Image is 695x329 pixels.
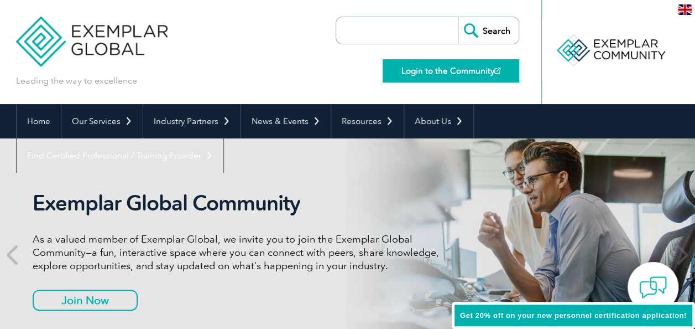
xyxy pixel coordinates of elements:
p: As a valued member of Exemplar Global, we invite you to join the Exemplar Global Community—a fun,... [33,233,447,273]
a: Resources [331,104,404,138]
a: Join Now [33,290,138,311]
a: Our Services [61,104,143,138]
a: Find Certified Professional / Training Provider [17,138,223,173]
img: open_square.png [494,68,500,74]
span: Get 20% off on your new personnel certification application! [460,311,687,320]
img: en [678,4,692,15]
a: Industry Partners [143,104,241,138]
h2: Exemplar Global Community [33,191,447,216]
a: News & Events [241,104,331,138]
img: contact-chat.png [639,274,667,301]
a: About Us [404,104,473,138]
input: Search [458,17,519,44]
p: Leading the way to excellence [16,75,137,87]
a: Login to the Community [383,59,519,83]
a: Home [17,104,61,138]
